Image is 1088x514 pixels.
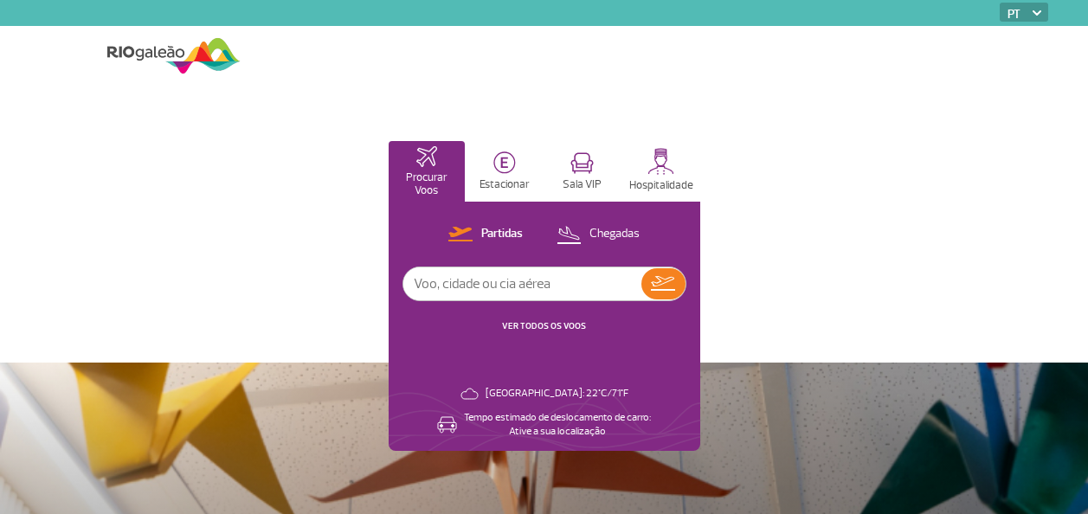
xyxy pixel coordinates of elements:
[544,141,621,202] button: Sala VIP
[397,171,456,197] p: Procurar Voos
[570,152,594,174] img: vipRoom.svg
[464,411,651,439] p: Tempo estimado de deslocamento de carro: Ative a sua localização
[563,178,602,191] p: Sala VIP
[589,226,640,242] p: Chegadas
[481,226,523,242] p: Partidas
[622,141,700,202] button: Hospitalidade
[497,319,591,333] button: VER TODOS OS VOOS
[480,178,530,191] p: Estacionar
[629,179,693,192] p: Hospitalidade
[502,320,586,331] a: VER TODOS OS VOOS
[467,141,543,202] button: Estacionar
[647,148,674,175] img: hospitality.svg
[403,267,641,300] input: Voo, cidade ou cia aérea
[551,223,645,246] button: Chegadas
[389,141,465,202] button: Procurar Voos
[443,223,528,246] button: Partidas
[416,146,437,167] img: airplaneHomeActive.svg
[493,151,516,174] img: carParkingHome.svg
[486,387,628,401] p: [GEOGRAPHIC_DATA]: 22°C/71°F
